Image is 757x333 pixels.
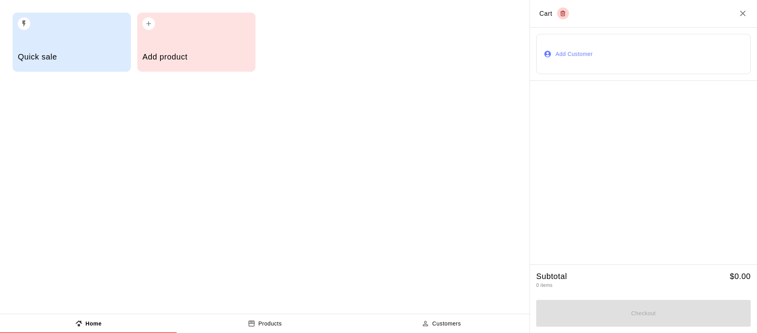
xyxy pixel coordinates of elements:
span: 0 items [536,283,552,288]
p: Customers [432,320,461,328]
div: Cart [539,7,569,19]
p: Products [258,320,282,328]
button: Empty cart [557,7,569,19]
h5: Subtotal [536,271,567,282]
button: Close [738,9,748,18]
button: Add Customer [536,34,751,74]
h5: Quick sale [18,52,125,62]
h5: $ 0.00 [730,271,751,282]
button: Add product [137,13,255,72]
p: Home [86,320,102,328]
button: Quick sale [13,13,131,72]
h5: Add product [142,52,250,62]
